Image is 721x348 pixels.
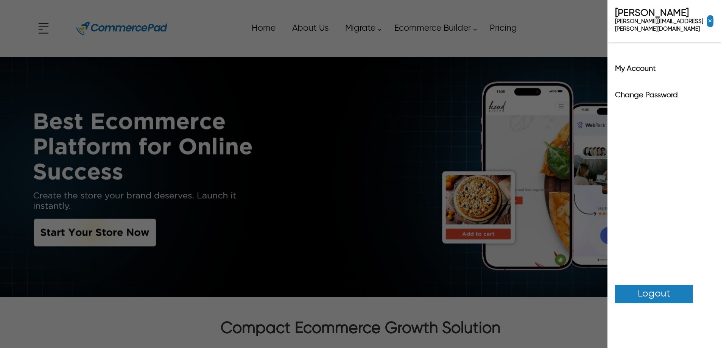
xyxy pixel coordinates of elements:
[615,285,693,303] a: Logout
[607,92,713,99] a: Change Password
[615,65,713,73] label: My Account
[707,15,713,27] span: Close Right Menu Button
[615,9,707,17] span: [PERSON_NAME]
[607,65,713,73] a: My Account
[638,287,670,301] span: Logout
[615,18,707,33] span: [PERSON_NAME][EMAIL_ADDRESS][PERSON_NAME][DOMAIN_NAME]
[615,92,713,99] label: Change Password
